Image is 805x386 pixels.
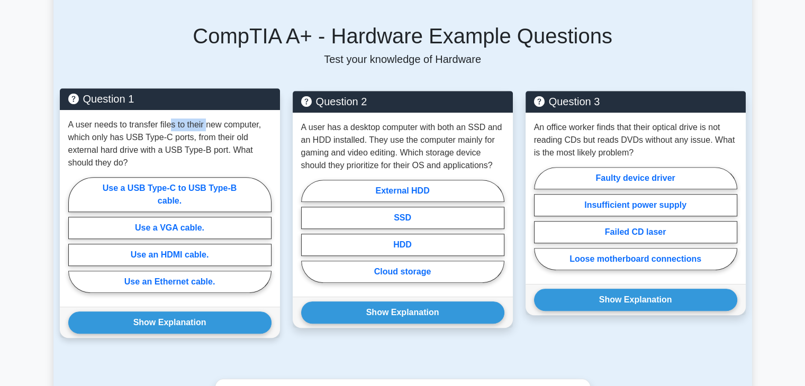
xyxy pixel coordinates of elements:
[68,244,272,266] label: Use an HDMI cable.
[534,167,737,189] label: Faulty device driver
[301,301,504,324] button: Show Explanation
[534,248,737,270] label: Loose motherboard connections
[534,221,737,243] label: Failed CD laser
[534,289,737,311] button: Show Explanation
[301,121,504,172] p: A user has a desktop computer with both an SSD and an HDD installed. They use the computer mainly...
[301,95,504,108] h5: Question 2
[60,23,746,49] h5: CompTIA A+ - Hardware Example Questions
[534,95,737,108] h5: Question 3
[68,311,272,334] button: Show Explanation
[301,207,504,229] label: SSD
[68,177,272,212] label: Use a USB Type-C to USB Type-B cable.
[68,217,272,239] label: Use a VGA cable.
[60,53,746,66] p: Test your knowledge of Hardware
[301,180,504,202] label: External HDD
[301,234,504,256] label: HDD
[68,118,272,169] p: A user needs to transfer files to their new computer, which only has USB Type-C ports, from their...
[301,261,504,283] label: Cloud storage
[68,93,272,105] h5: Question 1
[534,194,737,216] label: Insufficient power supply
[534,121,737,159] p: An office worker finds that their optical drive is not reading CDs but reads DVDs without any iss...
[68,271,272,293] label: Use an Ethernet cable.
